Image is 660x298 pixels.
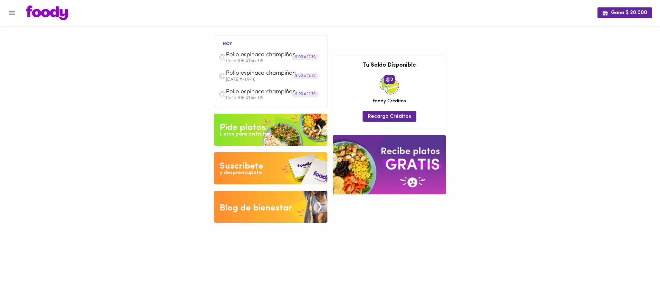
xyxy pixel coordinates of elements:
p: [DATE]#71A-16 [226,78,323,82]
p: Calle 106 #18a-09 [226,59,323,63]
img: dish.png [219,91,226,98]
div: y despreocupate [220,169,262,177]
iframe: Messagebird Livechat Widget [623,261,654,292]
div: 9:00 a 12:30 [292,54,319,61]
span: Pollo espinaca champiñón [226,51,300,59]
span: Recarga Créditos [368,114,411,120]
img: dish.png [219,72,226,79]
button: Gana $ 20.000 [597,7,652,18]
img: credits-package.png [380,75,399,95]
div: Blog de bienestar [220,202,292,215]
img: dish.png [219,54,226,61]
p: Calle 106 #18a-09 [226,96,323,100]
div: Pide platos [220,121,266,134]
button: Recarga Créditos [363,111,416,122]
img: referral-banner.png [333,135,446,194]
div: Suscribete [220,160,263,173]
button: Menu [4,5,20,21]
div: 9:00 a 12:30 [292,73,319,79]
span: 0 [384,75,395,84]
div: Listos para disfrutar [220,131,270,138]
span: Pollo espinaca champiñón [226,88,300,96]
h3: Tu Saldo Disponible [338,62,441,69]
li: hoy [218,40,237,46]
img: foody-creditos.png [386,77,390,82]
img: Disfruta bajar de peso [214,152,327,184]
span: Gana $ 20.000 [603,10,647,16]
img: Pide un Platos [214,114,327,146]
img: logo.png [26,5,68,20]
div: 9:00 a 12:30 [292,91,319,98]
img: Blog de bienestar [214,191,327,223]
span: Pollo espinaca champiñón [226,70,300,77]
span: Foody Créditos [373,98,406,105]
